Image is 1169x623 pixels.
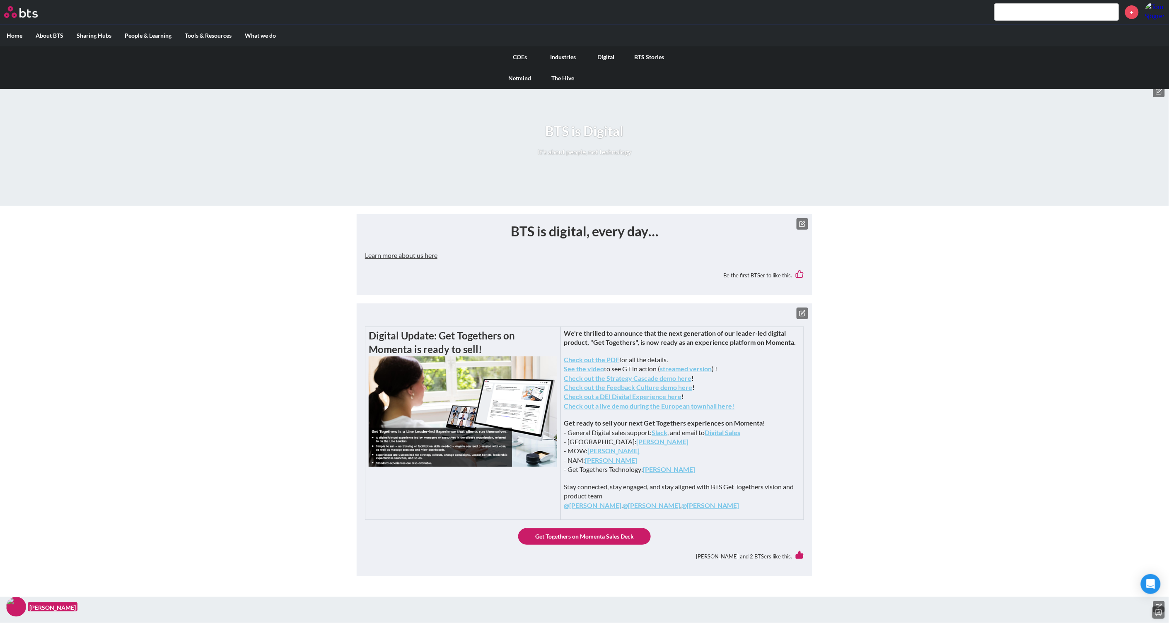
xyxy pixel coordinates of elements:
[564,356,620,363] a: Check out the PDF
[4,6,38,18] img: BTS Logo
[564,402,735,410] a: Check out a live demo during the European townhall here!
[1125,5,1139,19] a: +
[705,428,741,436] a: Digital Sales
[365,264,804,286] div: Be the first BTSer to like this.
[1153,601,1165,613] button: Edit hero
[682,501,739,509] a: @[PERSON_NAME]
[365,222,804,241] h1: BTS is digital, every day…
[564,482,800,510] p: Stay connected, stay engaged, and stay aligned with BTS Get Togethers vision and product team , ,
[564,374,692,382] a: Check out the Strategy Cascade demo here
[1141,574,1161,594] div: Open Intercom Messenger
[369,356,557,467] img: gt-picture.png
[564,392,682,400] a: Check out a DEI Digital Experience here
[564,419,766,427] strong: Get ready to sell your next Get Togethers experiences on Momenta!
[178,25,238,46] label: Tools & Resources
[564,355,800,411] p: for all the details. to see GT in action ( ) !
[118,25,178,46] label: People & Learning
[564,365,604,373] a: See the video
[365,247,437,264] button: Learn more about us here
[564,329,796,346] strong: We're thrilled to announce that the next generation of our leader-led digital product, "Get Toget...
[564,501,622,509] a: @[PERSON_NAME]
[564,419,800,474] p: - General Digital sales support: , and email to - [GEOGRAPHIC_DATA]: - MOW: - NAM: - Get Together...
[660,365,712,373] a: streamed version
[29,25,70,46] label: About BTS
[682,392,684,400] strong: !
[1153,86,1165,97] button: Edit hero
[538,147,631,156] p: It's about people, not technology
[518,528,651,545] a: Get Togethers on Momenta Sales Deck
[564,383,693,391] a: Check out the Feedback Culture demo here
[6,597,26,617] img: F
[693,383,695,391] strong: !
[1145,2,1165,22] a: Profile
[637,438,689,445] a: [PERSON_NAME]
[797,218,808,230] button: Edit text box
[4,6,53,18] a: Go home
[797,308,808,319] button: Edit text box
[692,374,694,382] strong: !
[70,25,118,46] label: Sharing Hubs
[585,456,638,464] a: [PERSON_NAME]
[538,122,631,141] h1: BTS is Digital
[588,447,640,455] a: [PERSON_NAME]
[238,25,283,46] label: What we do
[623,501,681,509] a: @[PERSON_NAME]
[1145,2,1165,22] img: Tom Sjögren
[369,330,515,356] strong: Digital Update: Get Togethers on Momenta is ready to sell!
[643,465,696,473] a: [PERSON_NAME]
[28,602,77,612] figcaption: [PERSON_NAME]
[652,428,668,436] a: Slack
[365,545,804,568] div: [PERSON_NAME] and 2 BTSers like this.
